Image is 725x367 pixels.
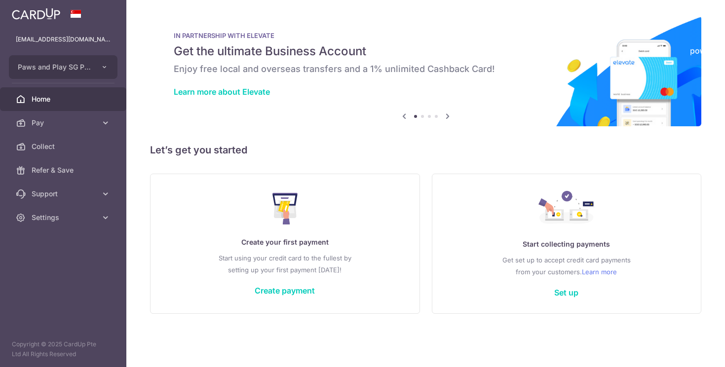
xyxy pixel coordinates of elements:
[32,165,97,175] span: Refer & Save
[174,32,678,39] p: IN PARTNERSHIP WITH ELEVATE
[150,16,701,126] img: Renovation banner
[9,55,117,79] button: Paws and Play SG Pte Ltd.
[170,236,400,248] p: Create your first payment
[16,35,111,44] p: [EMAIL_ADDRESS][DOMAIN_NAME]
[12,8,60,20] img: CardUp
[538,191,595,226] img: Collect Payment
[32,118,97,128] span: Pay
[554,288,578,297] a: Set up
[255,286,315,295] a: Create payment
[174,87,270,97] a: Learn more about Elevate
[32,213,97,222] span: Settings
[452,254,682,278] p: Get set up to accept credit card payments from your customers.
[174,43,678,59] h5: Get the ultimate Business Account
[150,142,701,158] h5: Let’s get you started
[18,62,91,72] span: Paws and Play SG Pte Ltd.
[32,189,97,199] span: Support
[32,142,97,151] span: Collect
[272,193,298,224] img: Make Payment
[32,94,97,104] span: Home
[174,63,678,75] h6: Enjoy free local and overseas transfers and a 1% unlimited Cashback Card!
[452,238,682,250] p: Start collecting payments
[582,266,617,278] a: Learn more
[170,252,400,276] p: Start using your credit card to the fullest by setting up your first payment [DATE]!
